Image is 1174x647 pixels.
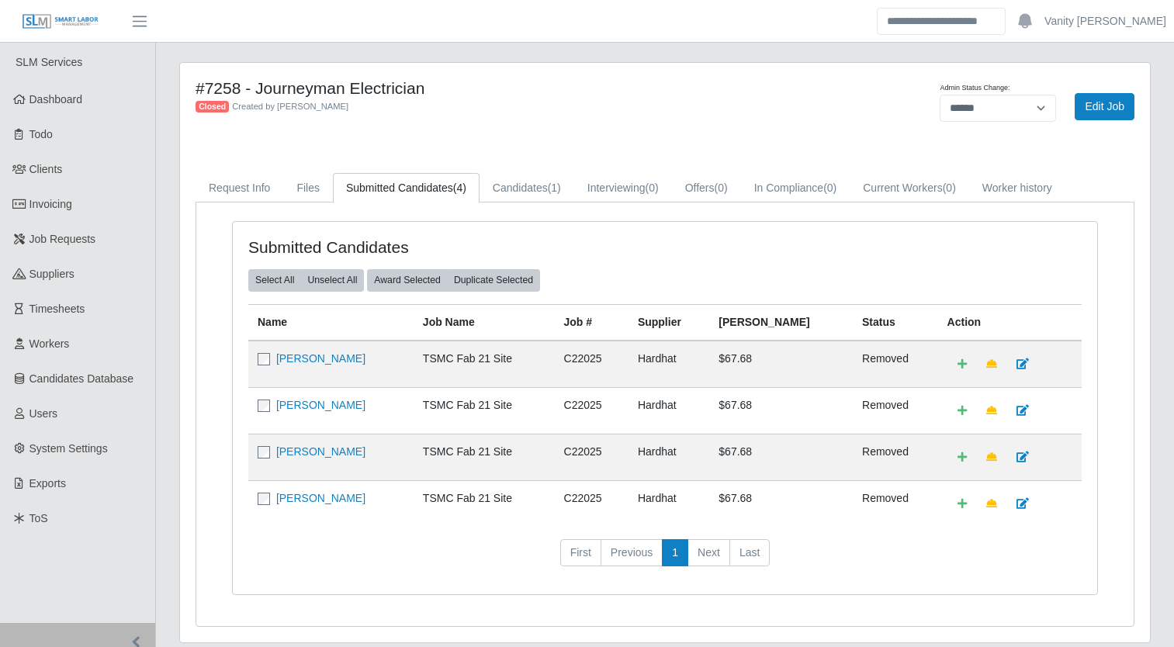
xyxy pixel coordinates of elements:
span: Workers [29,337,70,350]
td: TSMC Fab 21 Site [414,341,555,388]
th: Job Name [414,304,555,341]
td: TSMC Fab 21 Site [414,434,555,480]
span: Job Requests [29,233,96,245]
span: (0) [943,182,956,194]
a: [PERSON_NAME] [276,445,365,458]
span: Timesheets [29,303,85,315]
span: Closed [196,101,229,113]
a: Make Team Lead [976,397,1007,424]
td: Hardhat [629,480,709,527]
a: [PERSON_NAME] [276,352,365,365]
td: removed [853,341,938,388]
td: $67.68 [709,434,853,480]
td: C22025 [555,387,629,434]
a: Offers [672,173,741,203]
td: Hardhat [629,341,709,388]
span: Suppliers [29,268,74,280]
button: Award Selected [367,269,448,291]
span: Users [29,407,58,420]
a: [PERSON_NAME] [276,492,365,504]
input: Search [877,8,1006,35]
a: Make Team Lead [976,351,1007,378]
a: Add Default Cost Code [947,490,977,517]
a: Make Team Lead [976,444,1007,471]
label: Admin Status Change: [940,83,1010,94]
td: Hardhat [629,387,709,434]
span: Exports [29,477,66,490]
button: Unselect All [300,269,364,291]
span: ToS [29,512,48,524]
div: bulk actions [367,269,540,291]
a: 1 [662,539,688,567]
td: removed [853,480,938,527]
th: Action [938,304,1082,341]
h4: Submitted Candidates [248,237,582,257]
button: Duplicate Selected [447,269,540,291]
a: Candidates [480,173,574,203]
td: $67.68 [709,341,853,388]
span: Invoicing [29,198,72,210]
td: removed [853,387,938,434]
a: Interviewing [574,173,672,203]
a: Worker history [969,173,1065,203]
button: Select All [248,269,301,291]
span: Dashboard [29,93,83,106]
span: Todo [29,128,53,140]
td: $67.68 [709,387,853,434]
td: C22025 [555,341,629,388]
td: TSMC Fab 21 Site [414,480,555,527]
a: In Compliance [741,173,850,203]
td: $67.68 [709,480,853,527]
div: bulk actions [248,269,364,291]
th: Job # [555,304,629,341]
td: Hardhat [629,434,709,480]
span: (1) [548,182,561,194]
a: Submitted Candidates [333,173,480,203]
td: TSMC Fab 21 Site [414,387,555,434]
a: Request Info [196,173,283,203]
span: Candidates Database [29,372,134,385]
td: C22025 [555,480,629,527]
nav: pagination [248,539,1082,580]
a: Vanity [PERSON_NAME] [1044,13,1166,29]
span: (4) [453,182,466,194]
span: SLM Services [16,56,82,68]
a: Add Default Cost Code [947,351,977,378]
span: (0) [646,182,659,194]
a: Edit Job [1075,93,1134,120]
img: SLM Logo [22,13,99,30]
span: (0) [715,182,728,194]
a: Add Default Cost Code [947,397,977,424]
th: Supplier [629,304,709,341]
th: [PERSON_NAME] [709,304,853,341]
td: C22025 [555,434,629,480]
a: Add Default Cost Code [947,444,977,471]
a: Make Team Lead [976,490,1007,517]
td: removed [853,434,938,480]
span: (0) [823,182,836,194]
span: System Settings [29,442,108,455]
a: Current Workers [850,173,969,203]
h4: #7258 - Journeyman Electrician [196,78,733,98]
span: Created by [PERSON_NAME] [232,102,348,111]
a: Files [283,173,333,203]
th: Status [853,304,938,341]
span: Clients [29,163,63,175]
th: Name [248,304,414,341]
a: [PERSON_NAME] [276,399,365,411]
